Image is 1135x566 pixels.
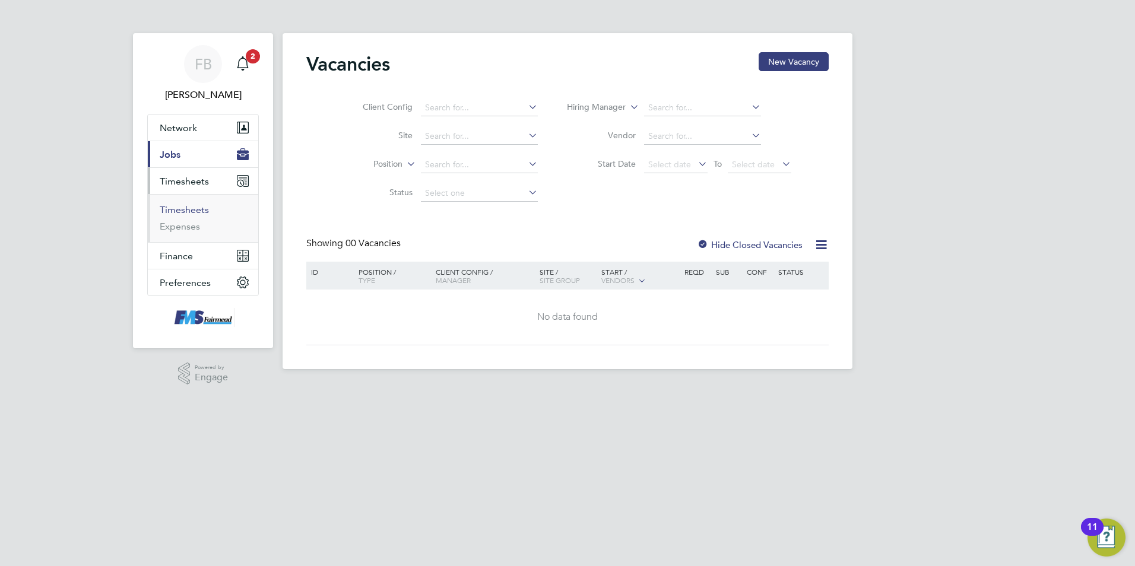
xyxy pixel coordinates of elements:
a: Powered byEngage [178,363,229,385]
div: Sub [713,262,744,282]
button: Timesheets [148,168,258,194]
a: FB[PERSON_NAME] [147,45,259,102]
button: Network [148,115,258,141]
span: Site Group [540,275,580,285]
span: 00 Vacancies [345,237,401,249]
input: Search for... [421,128,538,145]
div: Site / [537,262,599,290]
button: Jobs [148,141,258,167]
span: 2 [246,49,260,63]
a: Timesheets [160,204,209,215]
div: ID [308,262,350,282]
span: Fiona Bird [147,88,259,102]
a: 2 [231,45,255,83]
span: Manager [436,275,471,285]
label: Hide Closed Vacancies [697,239,803,250]
div: Timesheets [148,194,258,242]
div: Start / [598,262,681,291]
div: No data found [308,311,827,323]
span: Preferences [160,277,211,288]
input: Search for... [421,100,538,116]
button: Preferences [148,269,258,295]
span: Jobs [160,149,180,160]
label: Vendor [567,130,636,141]
span: Type [359,275,375,285]
span: To [710,156,725,171]
a: Expenses [160,221,200,232]
div: 11 [1087,527,1098,542]
input: Select one [421,185,538,202]
input: Search for... [421,157,538,173]
div: Showing [306,237,403,250]
label: Hiring Manager [557,101,626,113]
label: Start Date [567,158,636,169]
span: FB [195,56,212,72]
a: Go to home page [147,308,259,327]
input: Search for... [644,128,761,145]
span: Vendors [601,275,635,285]
input: Search for... [644,100,761,116]
div: Position / [350,262,433,290]
span: Select date [648,159,691,170]
span: Powered by [195,363,228,373]
span: Finance [160,250,193,262]
span: Engage [195,373,228,383]
label: Position [334,158,402,170]
h2: Vacancies [306,52,390,76]
span: Select date [732,159,775,170]
div: Client Config / [433,262,537,290]
button: New Vacancy [759,52,829,71]
label: Status [344,187,413,198]
span: Timesheets [160,176,209,187]
label: Client Config [344,101,413,112]
div: Reqd [681,262,712,282]
div: Status [775,262,827,282]
div: Conf [744,262,775,282]
img: f-mead-logo-retina.png [172,308,234,327]
button: Open Resource Center, 11 new notifications [1088,519,1126,557]
span: Network [160,122,197,133]
label: Site [344,130,413,141]
button: Finance [148,243,258,269]
nav: Main navigation [133,33,273,348]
